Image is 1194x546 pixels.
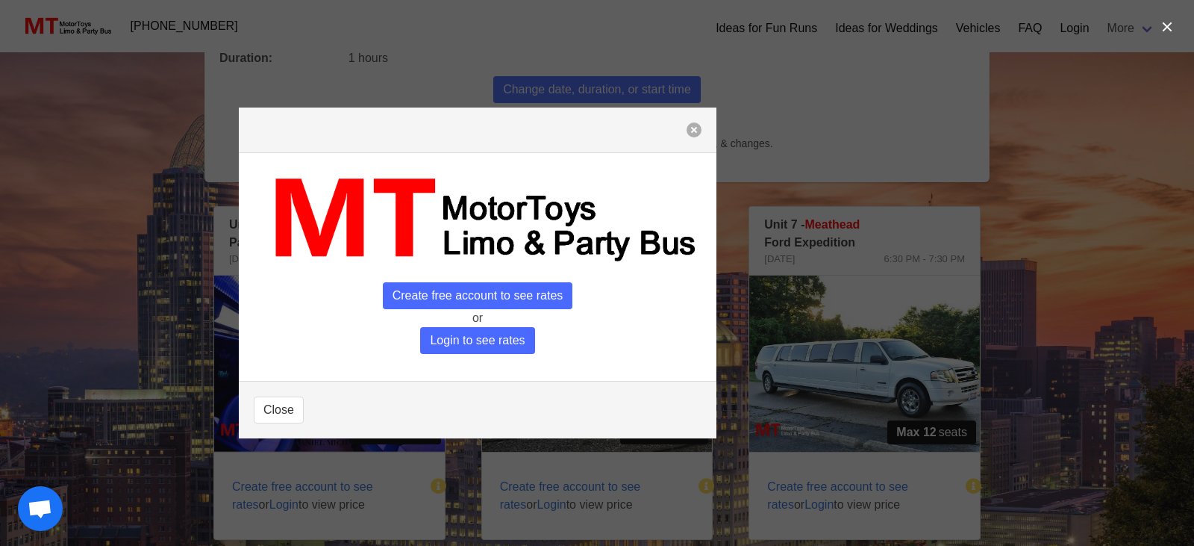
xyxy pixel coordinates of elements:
[254,397,304,424] button: Close
[18,486,63,531] div: Open chat
[254,309,701,327] p: or
[420,327,534,354] span: Login to see rates
[263,401,294,419] span: Close
[383,282,573,309] span: Create free account to see rates
[254,168,701,270] img: MT_logo_name.png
